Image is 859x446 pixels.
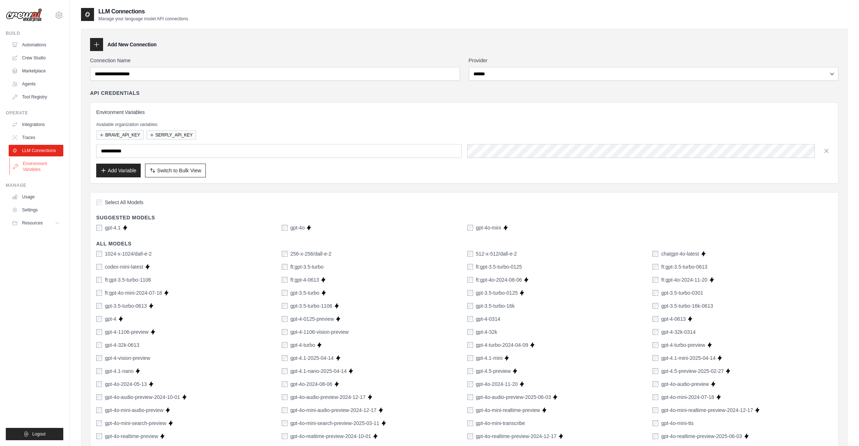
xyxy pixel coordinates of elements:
[105,367,133,375] label: gpt-4.1-nano
[476,250,517,257] label: 512-x-512/dall-e-2
[96,290,102,296] input: ft:gpt-4o-mini-2024-07-18
[96,420,102,426] input: gpt-4o-mini-search-preview
[469,57,839,64] label: Provider
[96,214,832,221] h4: Suggested Models
[9,119,63,130] a: Integrations
[96,329,102,335] input: gpt-4-1106-preview
[652,407,658,413] input: gpt-4o-mini-realtime-preview-2024-12-17
[652,394,658,400] input: gpt-4o-mini-2024-07-18
[282,316,288,322] input: gpt-4-0125-preview
[96,251,102,257] input: 1024-x-1024/dall-e-2
[290,354,334,362] label: gpt-4.1-2025-04-14
[652,251,658,257] input: chatgpt-4o-latest
[282,381,288,387] input: gpt-4o-2024-08-06
[6,110,63,116] div: Operate
[90,57,460,64] label: Connection Name
[105,224,121,231] label: gpt-4.1
[652,303,658,309] input: gpt-3.5-turbo-16k-0613
[96,355,102,361] input: gpt-4-vision-preview
[96,199,102,205] input: Select All Models
[476,276,522,283] label: ft:gpt-4o-2024-08-06
[105,354,150,362] label: gpt-4-vision-preview
[6,8,42,22] img: Logo
[6,182,63,188] div: Manage
[96,407,102,413] input: gpt-4o-mini-audio-preview
[652,342,658,348] input: gpt-4-turbo-preview
[652,381,658,387] input: gpt-4o-audio-preview
[290,328,349,336] label: gpt-4-1106-vision-preview
[282,420,288,426] input: gpt-4o-mini-search-preview-2025-03-11
[652,329,658,335] input: gpt-4-32k-0314
[9,145,63,156] a: LLM Connections
[476,367,511,375] label: gpt-4.5-preview
[290,367,347,375] label: gpt-4.1-nano-2025-04-14
[96,303,102,309] input: gpt-3.5-turbo-0613
[661,250,699,257] label: chatgpt-4o-latest
[290,224,305,231] label: gpt-4o
[282,329,288,335] input: gpt-4-1106-vision-preview
[476,289,518,296] label: gpt-3.5-turbo-0125
[661,302,713,310] label: gpt-3.5-turbo-16k-0613
[476,433,557,440] label: gpt-4o-realtime-preview-2024-12-17
[96,225,102,231] input: gpt-4.1
[290,263,324,270] label: ft:gpt-3.5-turbo
[661,420,693,427] label: gpt-4o-mini-tts
[105,315,116,323] label: gpt-4
[476,302,515,310] label: gpt-3.5-turbo-16k
[290,380,332,388] label: gpt-4o-2024-08-06
[476,263,522,270] label: ft:gpt-3.5-turbo-0125
[6,428,63,440] button: Logout
[96,381,102,387] input: gpt-4o-2024-05-13
[96,109,832,116] h3: Environment Variables
[290,315,334,323] label: gpt-4-0125-preview
[652,433,658,439] input: gpt-4o-realtime-preview-2025-06-03
[290,341,315,349] label: gpt-4-turbo
[96,164,141,177] button: Add Variable
[90,89,140,97] h4: API Credentials
[9,132,63,143] a: Traces
[9,91,63,103] a: Tool Registry
[105,250,152,257] label: 1024-x-1024/dall-e-2
[476,328,497,336] label: gpt-4-32k
[282,433,288,439] input: gpt-4o-realtime-preview-2024-10-01
[476,354,503,362] label: gpt-4.1-mini
[476,315,501,323] label: gpt-4-0314
[9,191,63,203] a: Usage
[661,315,686,323] label: gpt-4-0613
[652,316,658,322] input: gpt-4-0613
[96,342,102,348] input: gpt-4-32k-0613
[290,433,371,440] label: gpt-4o-realtime-preview-2024-10-01
[661,380,709,388] label: gpt-4o-audio-preview
[661,354,715,362] label: gpt-4.1-mini-2025-04-14
[282,277,288,283] input: ft:gpt-4-0613
[282,368,288,374] input: gpt-4.1-nano-2025-04-14
[467,342,473,348] input: gpt-4-turbo-2024-04-09
[157,167,201,174] span: Switch to Bulk View
[96,368,102,374] input: gpt-4.1-nano
[290,289,319,296] label: gpt-3.5-turbo
[9,52,63,64] a: Crew Studio
[96,316,102,322] input: gpt-4
[661,394,714,401] label: gpt-4o-mini-2024-07-18
[146,130,196,140] button: SERPLY_API_KEY
[467,329,473,335] input: gpt-4-32k
[661,276,707,283] label: ft:gpt-4o-2024-11-20
[98,7,188,16] h2: LLM Connections
[467,264,473,270] input: ft:gpt-3.5-turbo-0125
[9,78,63,90] a: Agents
[105,276,151,283] label: ft:gpt-3.5-turbo-1106
[467,368,473,374] input: gpt-4.5-preview
[467,290,473,296] input: gpt-3.5-turbo-0125
[467,277,473,283] input: ft:gpt-4o-2024-08-06
[661,407,753,414] label: gpt-4o-mini-realtime-preview-2024-12-17
[652,368,658,374] input: gpt-4.5-preview-2025-02-27
[661,341,705,349] label: gpt-4-turbo-preview
[9,204,63,216] a: Settings
[652,355,658,361] input: gpt-4.1-mini-2025-04-14
[652,420,658,426] input: gpt-4o-mini-tts
[105,407,163,414] label: gpt-4o-mini-audio-preview
[290,276,319,283] label: ft:gpt-4-0613
[476,380,518,388] label: gpt-4o-2024-11-20
[9,39,63,51] a: Automations
[661,263,707,270] label: ft:gpt-3.5-turbo-0613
